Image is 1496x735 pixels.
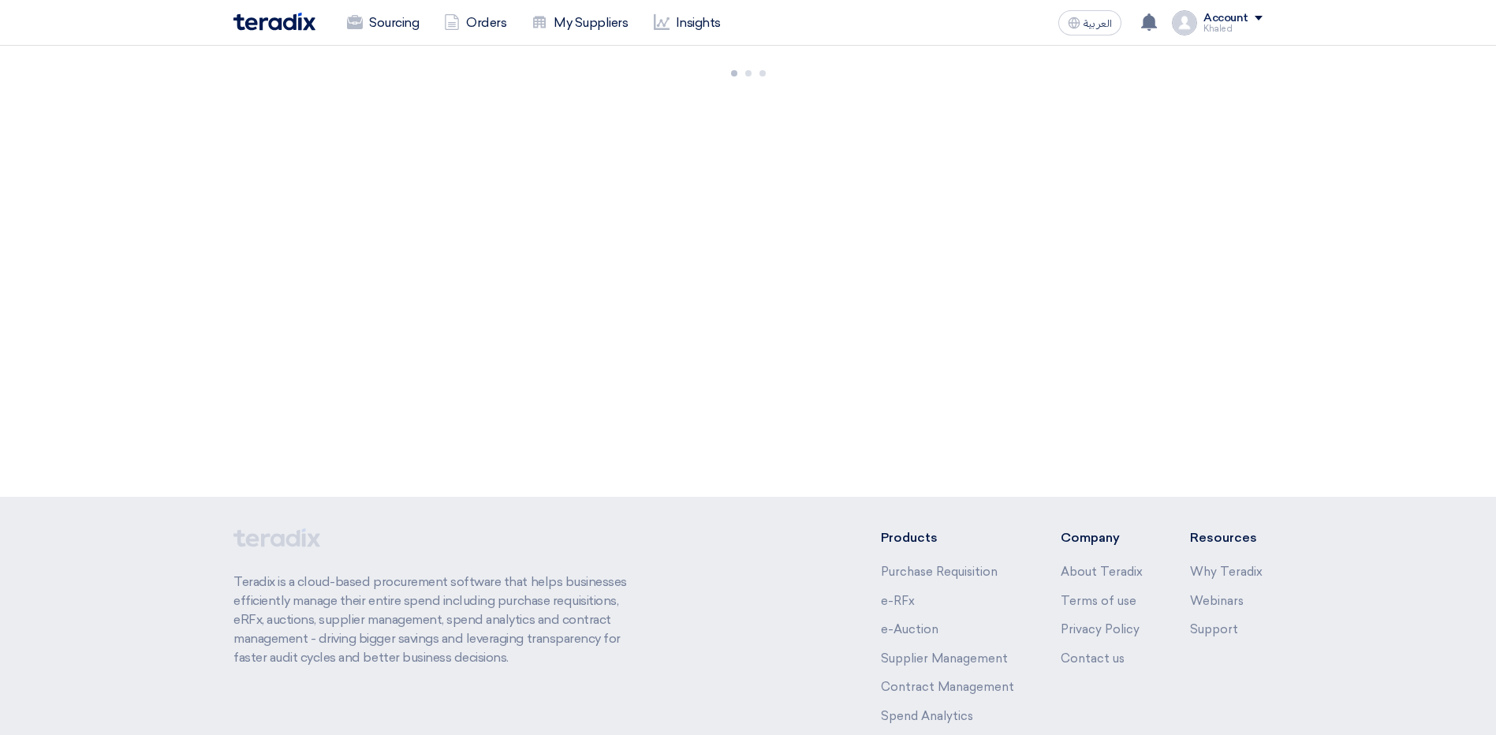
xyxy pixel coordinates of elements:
a: Supplier Management [881,651,1008,666]
a: e-Auction [881,622,938,636]
a: Purchase Requisition [881,565,998,579]
a: Why Teradix [1190,565,1263,579]
li: Company [1061,528,1143,547]
a: Terms of use [1061,594,1136,608]
a: Spend Analytics [881,709,973,723]
a: Support [1190,622,1238,636]
a: Webinars [1190,594,1244,608]
a: Contract Management [881,680,1014,694]
img: Teradix logo [233,13,315,31]
a: Sourcing [334,6,431,40]
a: My Suppliers [519,6,640,40]
img: profile_test.png [1172,10,1197,35]
button: العربية [1058,10,1121,35]
li: Resources [1190,528,1263,547]
a: Orders [431,6,519,40]
div: Khaled [1203,24,1263,33]
div: Account [1203,12,1248,25]
a: Contact us [1061,651,1125,666]
a: Privacy Policy [1061,622,1140,636]
a: e-RFx [881,594,915,608]
a: Insights [641,6,733,40]
p: Teradix is a cloud-based procurement software that helps businesses efficiently manage their enti... [233,573,645,667]
li: Products [881,528,1014,547]
span: العربية [1084,18,1112,29]
a: About Teradix [1061,565,1143,579]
